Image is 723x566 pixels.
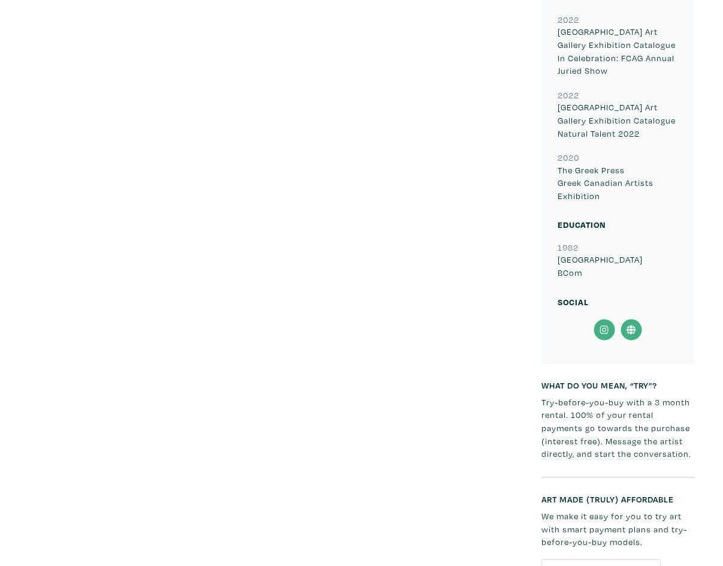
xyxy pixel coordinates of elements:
[542,380,694,390] h6: What do you mean, “try”?
[558,101,678,140] p: [GEOGRAPHIC_DATA] Art Gallery Exhibition Catalogue Natural Talent 2022
[542,494,694,504] h6: Art made (truly) affordable
[558,14,579,25] small: 2022
[558,89,579,101] small: 2022
[558,25,678,77] p: [GEOGRAPHIC_DATA] Art Gallery Exhibition Catalogue In Celebration: FCAG Annual Juried Show
[542,510,694,549] p: We make it easy for you to try art with smart payment plans and try-before-you-buy models.
[558,164,678,203] p: The Greek Press Greek Canadian Artists Exhibition
[558,242,579,253] small: 1982
[558,296,589,308] small: Social
[558,152,579,163] small: 2020
[542,396,694,460] p: Try-before-you-buy with a 3 month rental. 100% of your rental payments go towards the purchase (i...
[558,253,678,279] p: [GEOGRAPHIC_DATA] BCom
[558,219,606,230] small: Education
